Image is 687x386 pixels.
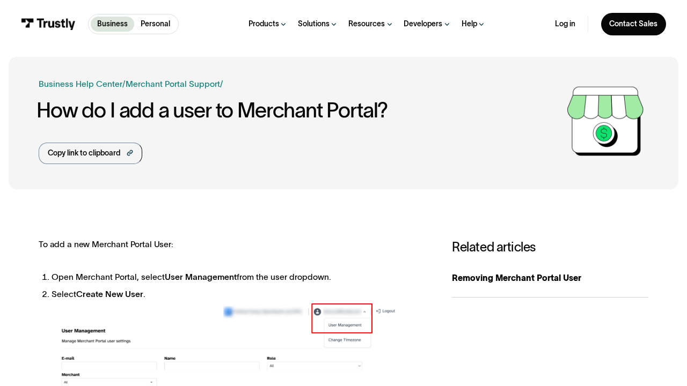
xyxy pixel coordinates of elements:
div: / [220,78,223,91]
div: Copy link to clipboard [48,148,120,159]
a: Business Help Center [39,78,122,91]
div: Developers [404,19,442,29]
img: Trustly Logo [21,18,76,30]
div: Resources [348,19,385,29]
a: Removing Merchant Portal User [452,259,648,298]
div: Solutions [298,19,330,29]
strong: Create New User [76,289,143,299]
strong: User Management [165,272,237,281]
a: Business [91,17,134,32]
h1: How do I add a user to Merchant Portal? [36,99,562,122]
div: / [122,78,126,91]
li: Open Merchant Portal, select from the user dropdown. [52,271,432,284]
div: Help [462,19,477,29]
a: Contact Sales [601,13,666,35]
h3: Related articles [452,240,648,255]
div: Contact Sales [609,19,657,29]
div: Products [249,19,279,29]
a: Personal [134,17,177,32]
p: To add a new Merchant Portal User: [39,240,431,250]
div: Removing Merchant Portal User [452,272,648,285]
a: Log in [555,19,575,29]
a: Merchant Portal Support [126,79,220,88]
p: Business [97,19,128,30]
p: Personal [141,19,170,30]
a: Copy link to clipboard [39,143,142,164]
